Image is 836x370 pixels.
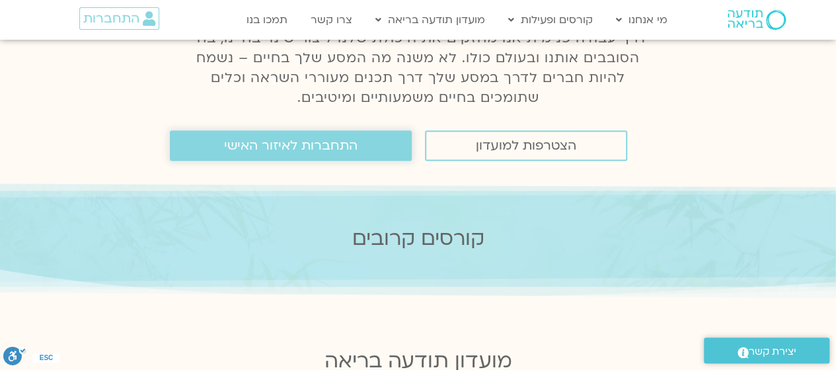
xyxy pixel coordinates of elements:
a: מועדון תודעה בריאה [369,7,492,32]
a: התחברות [79,7,159,30]
p: דרך עבודה פנימית אנו מחזקים את היכולת שלנו ליצור שינוי בחיינו, בחיי הסובבים אותנו ובעולם כולו. לא... [182,28,655,108]
a: קורסים ופעילות [502,7,599,32]
a: התחברות לאיזור האישי [170,130,412,161]
a: תמכו בנו [240,7,294,32]
a: הצטרפות למועדון [425,130,627,161]
a: מי אנחנו [609,7,674,32]
span: הצטרפות למועדון [476,138,576,153]
img: תודעה בריאה [728,10,786,30]
span: התחברות [83,11,139,26]
span: התחברות לאיזור האישי [224,138,358,153]
a: יצירת קשר [704,338,829,363]
h2: קורסים קרובים [7,227,829,250]
a: צרו קשר [304,7,359,32]
span: יצירת קשר [749,343,796,361]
